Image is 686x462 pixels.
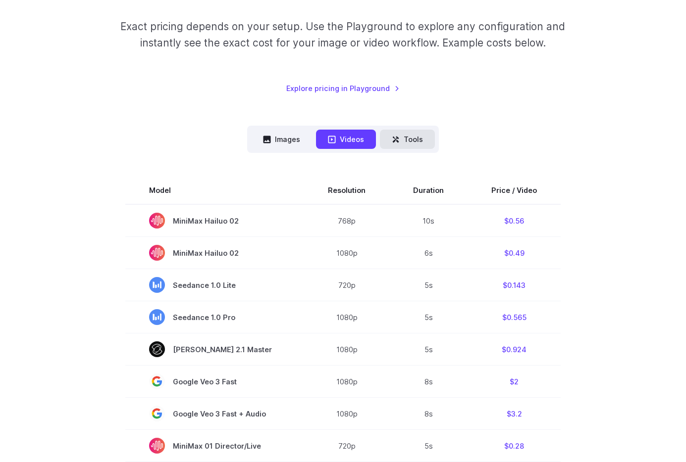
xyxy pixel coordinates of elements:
[149,213,280,229] span: MiniMax Hailuo 02
[468,301,561,333] td: $0.565
[149,406,280,421] span: Google Veo 3 Fast + Audio
[149,309,280,325] span: Seedance 1.0 Pro
[111,18,575,51] p: Exact pricing depends on your setup. Use the Playground to explore any configuration and instantl...
[389,237,468,269] td: 6s
[389,204,468,237] td: 10s
[149,245,280,261] span: MiniMax Hailuo 02
[389,177,468,204] th: Duration
[125,177,304,204] th: Model
[468,237,561,269] td: $0.49
[468,366,561,398] td: $2
[468,430,561,462] td: $0.28
[304,366,389,398] td: 1080p
[251,130,312,149] button: Images
[316,130,376,149] button: Videos
[149,277,280,293] span: Seedance 1.0 Lite
[468,269,561,301] td: $0.143
[304,269,389,301] td: 720p
[468,204,561,237] td: $0.56
[389,301,468,333] td: 5s
[304,204,389,237] td: 768p
[149,341,280,357] span: [PERSON_NAME] 2.1 Master
[468,177,561,204] th: Price / Video
[304,398,389,430] td: 1080p
[389,366,468,398] td: 8s
[389,430,468,462] td: 5s
[304,177,389,204] th: Resolution
[380,130,435,149] button: Tools
[304,301,389,333] td: 1080p
[286,83,400,94] a: Explore pricing in Playground
[389,269,468,301] td: 5s
[304,430,389,462] td: 720p
[149,438,280,454] span: MiniMax 01 Director/Live
[149,373,280,389] span: Google Veo 3 Fast
[468,398,561,430] td: $3.2
[304,237,389,269] td: 1080p
[389,333,468,366] td: 5s
[389,398,468,430] td: 8s
[304,333,389,366] td: 1080p
[468,333,561,366] td: $0.924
